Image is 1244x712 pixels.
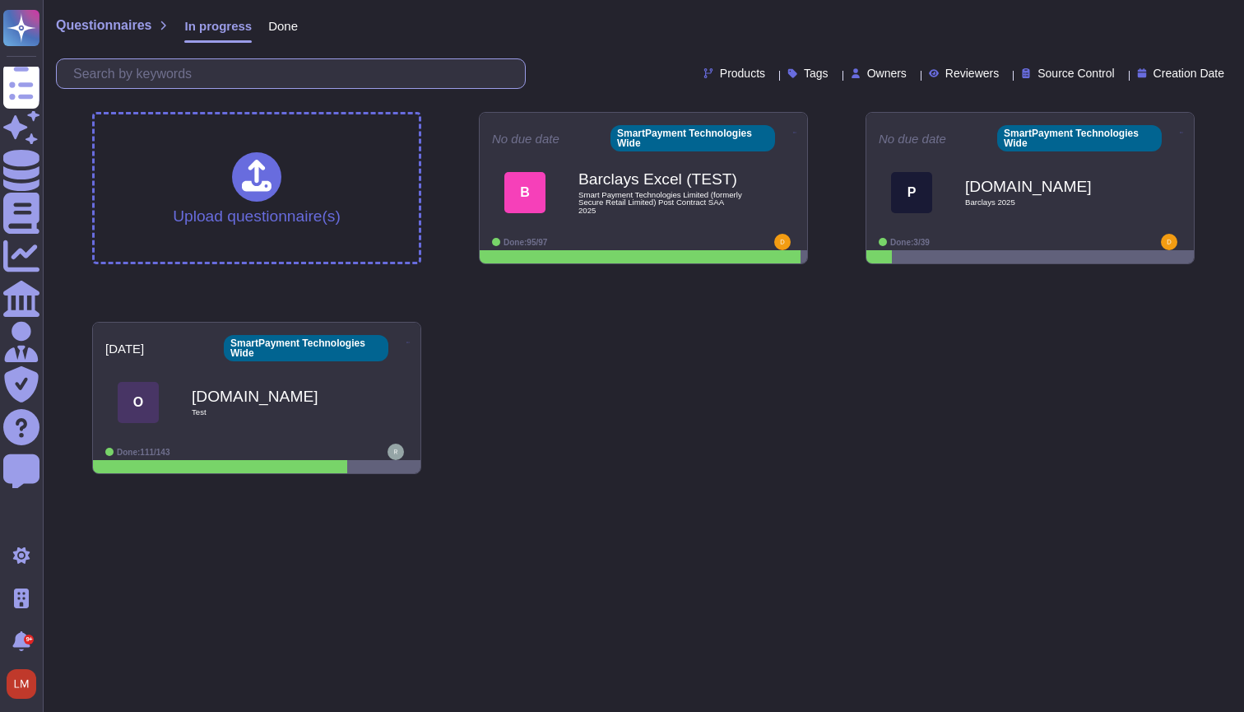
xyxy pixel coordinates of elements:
span: [DATE] [105,342,144,355]
span: Source Control [1037,67,1114,79]
img: user [7,669,36,699]
div: P [891,172,932,213]
span: Owners [867,67,907,79]
span: Barclays 2025 [965,198,1130,207]
span: Smart Payment Technologies Limited (formerly Secure Retail Limited) Post Contract SAA 2025 [578,191,743,215]
div: O [118,382,159,423]
span: Done: 3/39 [890,238,930,247]
span: Done [268,20,298,32]
div: SmartPayment Technologies Wide [997,125,1162,151]
img: user [774,234,791,250]
span: No due date [879,133,946,145]
button: user [3,666,48,702]
img: user [1161,234,1177,250]
input: Search by keywords [65,59,525,88]
span: No due date [492,133,559,145]
span: Done: 111/143 [117,448,170,457]
span: Creation Date [1153,67,1224,79]
span: Done: 95/97 [504,238,547,247]
span: Questionnaires [56,19,151,32]
span: In progress [184,20,252,32]
div: Upload questionnaire(s) [173,152,341,224]
div: SmartPayment Technologies Wide [224,335,388,361]
span: Reviewers [945,67,999,79]
b: Barclays Excel (TEST) [578,171,743,187]
b: [DOMAIN_NAME] [965,179,1130,194]
div: 9+ [24,635,34,645]
span: Tags [804,67,829,79]
span: Products [720,67,765,79]
span: Test [192,408,356,416]
div: B [504,172,545,213]
div: SmartPayment Technologies Wide [610,125,775,151]
b: [DOMAIN_NAME] [192,389,356,404]
img: user [388,444,404,460]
